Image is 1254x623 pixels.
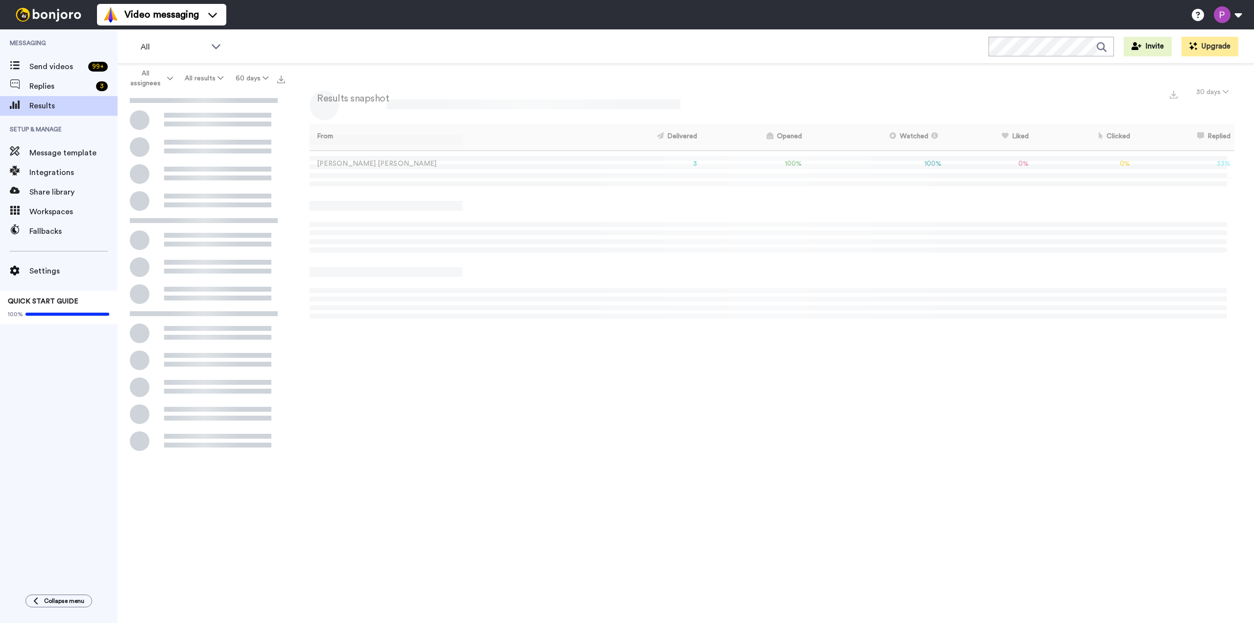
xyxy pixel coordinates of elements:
[1033,124,1134,150] th: Clicked
[806,150,945,177] td: 100 %
[44,597,84,605] span: Collapse menu
[1134,124,1234,150] th: Replied
[8,298,78,305] span: QUICK START GUIDE
[310,93,389,104] h2: Results snapshot
[124,8,199,22] span: Video messaging
[179,70,229,87] button: All results
[1134,150,1234,177] td: 33 %
[1124,37,1172,56] button: Invite
[29,100,118,112] span: Results
[586,124,701,150] th: Delivered
[310,124,586,150] th: From
[1033,150,1134,177] td: 0 %
[586,150,701,177] td: 3
[12,8,85,22] img: bj-logo-header-white.svg
[945,150,1033,177] td: 0 %
[29,167,118,178] span: Integrations
[1170,91,1178,99] img: export.svg
[29,61,84,73] span: Send videos
[103,7,119,23] img: vm-color.svg
[310,150,586,177] td: [PERSON_NAME] [PERSON_NAME]
[88,62,108,72] div: 99 +
[25,595,92,607] button: Collapse menu
[29,80,92,92] span: Replies
[8,310,23,318] span: 100%
[945,124,1033,150] th: Liked
[29,186,118,198] span: Share library
[141,41,206,53] span: All
[806,124,945,150] th: Watched
[29,225,118,237] span: Fallbacks
[1167,87,1181,101] button: Export a summary of each team member’s results that match this filter now.
[274,71,288,86] button: Export all results that match these filters now.
[230,70,274,87] button: 60 days
[701,150,805,177] td: 100 %
[701,124,805,150] th: Opened
[1182,37,1238,56] button: Upgrade
[96,81,108,91] div: 3
[29,147,118,159] span: Message template
[1190,83,1234,101] button: 30 days
[277,75,285,83] img: export.svg
[125,69,165,88] span: All assignees
[120,65,179,92] button: All assignees
[29,206,118,218] span: Workspaces
[29,265,118,277] span: Settings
